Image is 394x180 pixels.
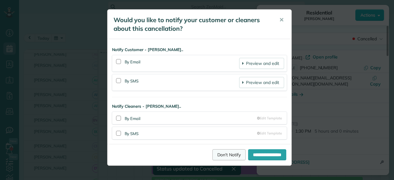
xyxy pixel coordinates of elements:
div: By SMS [125,130,257,137]
div: By Email [125,58,239,69]
a: Edit Template [257,131,282,136]
h5: Would you like to notify your customer or cleaners about this cancellation? [114,16,271,33]
a: Edit Template [257,116,282,121]
a: Preview and edit [239,77,284,88]
span: ✕ [279,16,284,23]
div: By SMS [125,77,239,88]
strong: Notify Customer - [PERSON_NAME].. [112,47,287,53]
strong: Notify Cleaners - [PERSON_NAME].. [112,103,287,109]
a: Preview and edit [239,58,284,69]
a: Don't Notify [212,149,246,160]
div: By Email [125,114,257,122]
